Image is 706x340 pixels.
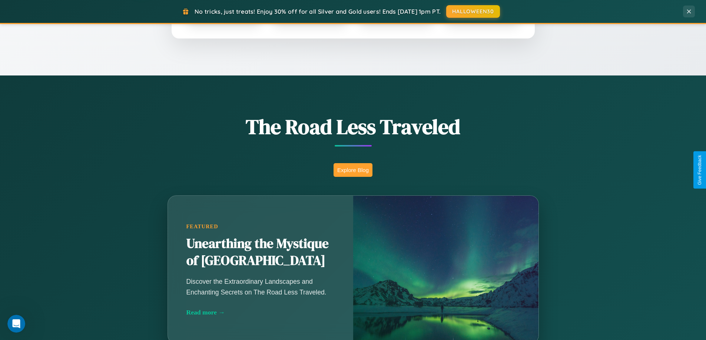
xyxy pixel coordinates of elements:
iframe: Intercom live chat [7,315,25,333]
div: Give Feedback [697,155,702,185]
span: No tricks, just treats! Enjoy 30% off for all Silver and Gold users! Ends [DATE] 1pm PT. [195,8,441,15]
p: Discover the Extraordinary Landscapes and Enchanting Secrets on The Road Less Traveled. [186,276,335,297]
div: Featured [186,223,335,230]
div: Read more → [186,309,335,316]
h2: Unearthing the Mystique of [GEOGRAPHIC_DATA] [186,235,335,269]
button: HALLOWEEN30 [446,5,500,18]
button: Explore Blog [334,163,372,177]
h1: The Road Less Traveled [131,112,576,141]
